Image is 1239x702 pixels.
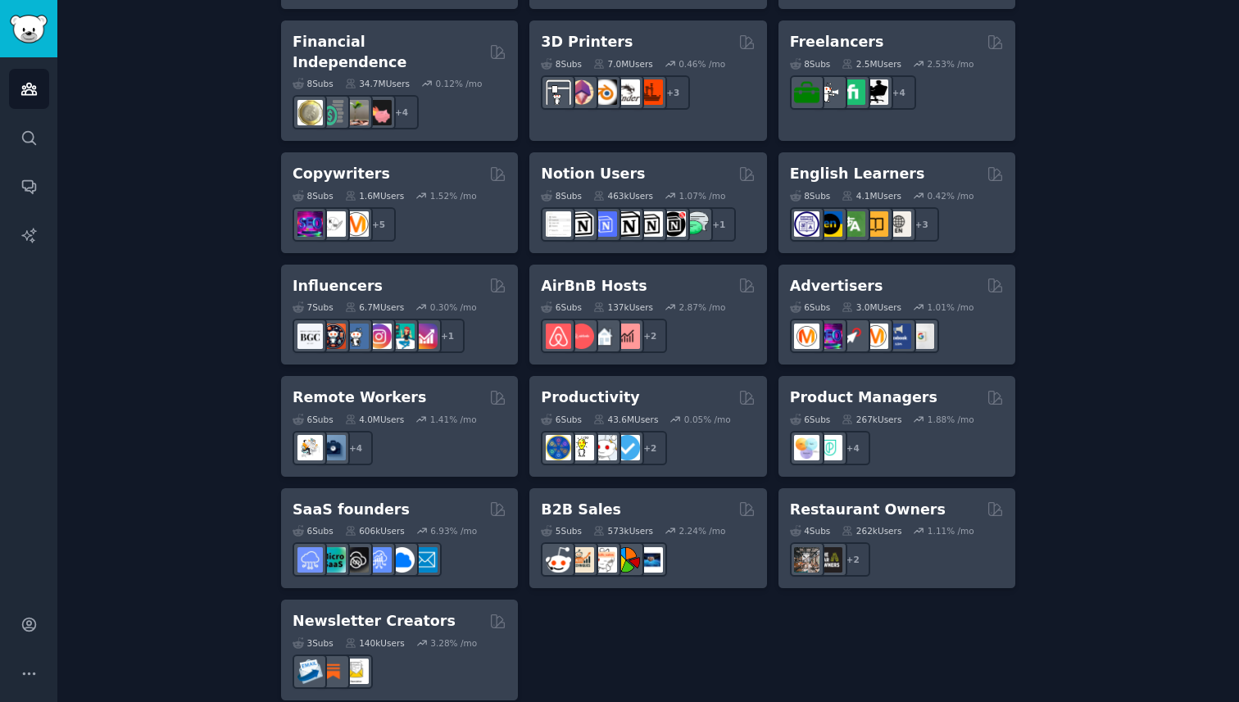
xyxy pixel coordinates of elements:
div: 0.05 % /mo [684,414,731,425]
div: 6 Sub s [790,301,831,313]
div: + 1 [430,319,465,353]
div: 6 Sub s [293,414,334,425]
div: 6.93 % /mo [430,525,477,537]
div: + 4 [384,95,419,129]
div: 262k Users [842,525,901,537]
img: salestechniques [569,547,594,573]
img: influencermarketing [389,324,415,349]
div: 5 Sub s [541,525,582,537]
img: ProductMgmt [817,435,842,460]
div: + 5 [361,207,396,242]
div: 573k Users [593,525,653,537]
img: SaaSSales [366,547,392,573]
div: 6 Sub s [790,414,831,425]
div: + 3 [905,207,939,242]
div: 0.12 % /mo [436,78,483,89]
img: googleads [909,324,934,349]
div: 34.7M Users [345,78,410,89]
img: Newsletters [343,659,369,684]
img: forhire [794,79,819,105]
div: 43.6M Users [593,414,658,425]
img: B2BSaaS [389,547,415,573]
img: freelance_forhire [817,79,842,105]
h2: Influencers [293,276,383,297]
div: + 4 [338,431,373,465]
img: NotionPromote [683,211,709,237]
div: 6 Sub s [293,525,334,537]
div: 2.53 % /mo [928,58,974,70]
img: UKPersonalFinance [297,100,323,125]
div: 3.0M Users [842,301,901,313]
img: language_exchange [840,211,865,237]
div: 1.11 % /mo [928,525,974,537]
img: languagelearning [794,211,819,237]
div: 7.0M Users [593,58,653,70]
img: FinancialPlanning [320,100,346,125]
div: 8 Sub s [541,190,582,202]
h2: Product Managers [790,387,937,408]
img: sales [546,547,571,573]
img: NotionGeeks [615,211,640,237]
div: 3.28 % /mo [430,637,477,649]
img: rentalproperties [592,324,617,349]
img: AskNotion [638,211,663,237]
img: marketing [794,324,819,349]
img: ender3 [615,79,640,105]
div: 4.1M Users [842,190,901,202]
img: AirBnBInvesting [615,324,640,349]
img: InstagramGrowthTips [412,324,438,349]
h2: Restaurant Owners [790,500,946,520]
img: Fiverr [840,79,865,105]
div: 606k Users [345,525,405,537]
div: 2.87 % /mo [679,301,726,313]
div: + 2 [633,319,667,353]
img: 3Dmodeling [569,79,594,105]
img: B_2_B_Selling_Tips [638,547,663,573]
img: AirBnBHosts [569,324,594,349]
div: 8 Sub s [790,58,831,70]
img: BeautyGuruChatter [297,324,323,349]
img: productivity [592,435,617,460]
img: notioncreations [569,211,594,237]
img: socialmedia [320,324,346,349]
h2: Productivity [541,387,639,408]
div: 4 Sub s [790,525,831,537]
div: + 3 [656,75,690,110]
img: BestNotionTemplates [660,211,686,237]
img: Learn_English [886,211,911,237]
h2: Financial Independence [293,32,483,72]
div: 2.24 % /mo [679,525,726,537]
div: 7 Sub s [293,301,334,313]
div: 1.01 % /mo [928,301,974,313]
div: + 2 [836,542,870,577]
img: Instagram [343,324,369,349]
img: lifehacks [569,435,594,460]
div: 1.52 % /mo [430,190,477,202]
h2: Remote Workers [293,387,426,408]
img: SaaS [297,547,323,573]
h2: Advertisers [790,276,883,297]
div: 267k Users [842,414,901,425]
div: 0.30 % /mo [430,301,477,313]
div: 8 Sub s [293,78,334,89]
img: B2BSales [615,547,640,573]
img: RemoteJobs [297,435,323,460]
div: + 4 [882,75,916,110]
img: Notiontemplates [546,211,571,237]
img: EnglishLearning [817,211,842,237]
img: Substack [320,659,346,684]
div: 6.7M Users [345,301,405,313]
img: NoCodeSaaS [343,547,369,573]
div: 8 Sub s [541,58,582,70]
div: 3 Sub s [293,637,334,649]
img: BarOwners [817,547,842,573]
img: work [320,435,346,460]
img: SaaS_Email_Marketing [412,547,438,573]
img: content_marketing [343,211,369,237]
div: + 4 [836,431,870,465]
img: LearnEnglishOnReddit [863,211,888,237]
img: FixMyPrint [638,79,663,105]
img: Emailmarketing [297,659,323,684]
img: FreeNotionTemplates [592,211,617,237]
img: ProductManagement [794,435,819,460]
